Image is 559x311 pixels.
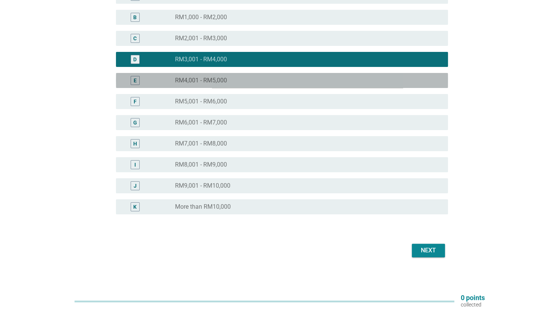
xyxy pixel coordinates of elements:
label: RM9,001 - RM10,000 [175,182,230,190]
label: RM6,001 - RM7,000 [175,119,227,126]
div: F [134,98,137,106]
label: RM1,000 - RM2,000 [175,14,227,21]
label: RM7,001 - RM8,000 [175,140,227,147]
label: RM8,001 - RM9,000 [175,161,227,168]
div: I [134,161,136,169]
label: RM3,001 - RM4,000 [175,56,227,63]
div: D [133,56,137,64]
button: Next [412,244,445,257]
label: More than RM10,000 [175,203,231,211]
div: B [133,14,137,21]
div: J [134,182,137,190]
div: K [133,203,137,211]
p: collected [460,301,484,308]
div: G [133,119,137,127]
div: E [134,77,137,85]
div: Next [418,246,439,255]
label: RM2,001 - RM3,000 [175,35,227,42]
label: RM4,001 - RM5,000 [175,77,227,84]
div: H [133,140,137,148]
label: RM5,001 - RM6,000 [175,98,227,105]
div: C [133,35,137,42]
p: 0 points [460,294,484,301]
